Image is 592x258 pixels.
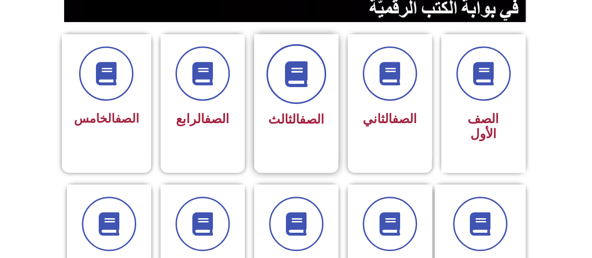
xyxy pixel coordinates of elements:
span: الخامس [74,111,139,125]
a: الصف [205,111,229,126]
a: الصف [115,111,139,125]
span: الثاني [363,111,417,126]
a: الصف [392,111,417,126]
a: الصف [300,112,324,127]
span: الرابع [176,111,229,126]
span: الصف الأول [468,111,499,141]
span: الثالث [268,112,324,127]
